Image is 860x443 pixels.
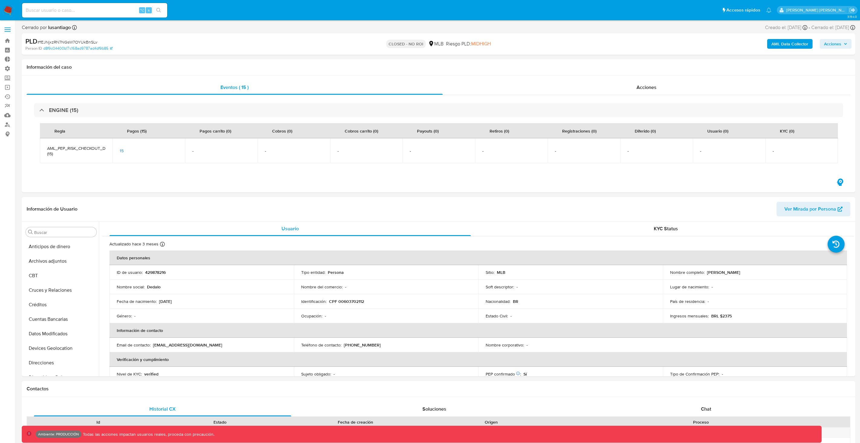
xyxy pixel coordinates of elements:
div: Proceso [556,419,846,425]
p: Todas las acciones impactan usuarios reales, proceda con precaución. [81,432,214,437]
div: Pagos (15) [120,123,154,138]
h3: ENGINE (15) [49,107,78,113]
th: Datos personales [109,251,847,265]
p: - [708,299,709,304]
div: ENGINE (15) [34,103,843,117]
p: [PERSON_NAME] [707,270,740,275]
span: AML_PEP_RISK_CHECKOUT_DATA (15) [47,146,105,156]
button: Direcciones [23,356,99,370]
p: [EMAIL_ADDRESS][DOMAIN_NAME] [153,342,222,348]
p: Persona [328,270,344,275]
span: - [627,148,686,154]
span: Ver Mirada por Persona [784,202,836,216]
div: Pagos carrito (0) [192,123,239,138]
p: Dedalo [147,284,161,290]
div: Payouts (0) [410,123,446,138]
span: Eventos ( 15 ) [220,84,249,91]
p: Lugar de nacimiento : [670,284,709,290]
b: Person ID [25,46,42,51]
button: Dispositivos Point [23,370,99,385]
span: Riesgo PLD: [446,41,491,47]
span: Soluciones [422,405,446,412]
div: Diferido (0) [627,123,663,138]
button: Créditos [23,297,99,312]
p: Sí [523,371,527,377]
p: Soft descriptor : [486,284,514,290]
p: Género : [117,313,132,319]
p: Tipo entidad : [301,270,325,275]
div: Usuario (0) [700,123,736,138]
p: Nivel de KYC : [117,371,142,377]
span: Usuario [282,225,299,232]
span: MIDHIGH [471,40,491,47]
p: - [516,284,518,290]
span: Historial CX [149,405,176,412]
p: País de residencia : [670,299,705,304]
p: Email de contacto : [117,342,151,348]
span: - [265,148,323,154]
span: Acciones [637,84,656,91]
span: - [773,148,831,154]
p: Fecha de nacimiento : [117,299,157,304]
p: Ambiente: PRODUCCIÓN [38,433,79,435]
p: [DATE] [159,299,172,304]
p: [PHONE_NUMBER] [344,342,381,348]
p: Nombre social : [117,284,145,290]
p: - [510,313,512,319]
input: Buscar [34,230,94,235]
a: d8f9c04400b17c168ad9787ad4df9b85 [43,46,112,51]
input: Buscar usuario o caso... [22,6,167,14]
h1: Información de Usuario [27,206,77,212]
p: Sujeto obligado : [301,371,331,377]
button: AML Data Collector [767,39,813,49]
p: - [345,284,346,290]
p: Nombre completo : [670,270,705,275]
div: Creado el: [DATE] [765,24,807,31]
p: - [712,284,713,290]
span: s [148,7,150,13]
div: Registraciones (0) [555,123,604,138]
button: CBT [23,268,99,283]
button: Archivos adjuntos [23,254,99,268]
button: Acciones [820,39,852,49]
p: ID de usuario : [117,270,143,275]
div: Estado [163,419,276,425]
a: Notificaciones [766,8,771,13]
div: Regla [47,123,73,138]
p: Identificación : [301,299,327,304]
p: Sitio : [486,270,494,275]
p: 429878216 [145,270,166,275]
button: Devices Geolocation [23,341,99,356]
button: Ver Mirada por Persona [777,202,850,216]
p: - [526,342,528,348]
div: Origen [435,419,548,425]
b: AML Data Collector [771,39,808,49]
div: Id [42,419,155,425]
span: - [337,148,396,154]
span: # fEJNjxzRN7NGsW7OYUkBnSLv [37,39,97,45]
div: KYC (0) [773,123,802,138]
p: Teléfono de contacto : [301,342,341,348]
p: Ingresos mensuales : [670,313,709,319]
p: verified [144,371,158,377]
h1: Información del caso [27,64,850,70]
span: KYC Status [654,225,678,232]
h1: Contactos [27,386,850,392]
th: Verificación y cumplimiento [109,352,847,367]
button: Anticipos de dinero [23,239,99,254]
span: - [482,148,540,154]
span: - [555,148,613,154]
th: Información de contacto [109,323,847,338]
p: BRL $2375 [711,313,732,319]
span: - [700,148,758,154]
p: CPF 00603702112 [329,299,364,304]
p: PEP confirmado : [486,371,521,377]
div: Cobros (0) [265,123,300,138]
span: - [809,24,810,31]
button: search-icon [152,6,165,15]
a: Salir [849,7,855,13]
p: MLB [497,270,505,275]
span: Chat [701,405,711,412]
p: Nacionalidad : [486,299,510,304]
div: Fecha de creación [285,419,426,425]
